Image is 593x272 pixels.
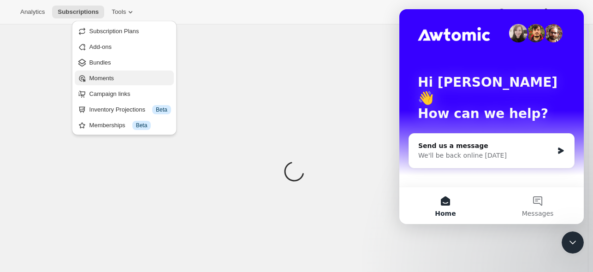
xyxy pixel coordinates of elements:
[89,75,114,82] span: Moments
[506,8,519,16] span: Help
[492,6,534,18] button: Help
[89,121,171,130] div: Memberships
[89,43,112,50] span: Add-ons
[562,231,584,254] iframe: Intercom live chat
[20,8,45,16] span: Analytics
[136,122,148,129] span: Beta
[112,8,126,16] span: Tools
[89,90,130,97] span: Campaign links
[75,118,174,132] button: Memberships
[156,106,167,113] span: Beta
[89,105,171,114] div: Inventory Projections
[75,55,174,70] button: Bundles
[75,71,174,85] button: Moments
[75,102,174,117] button: Inventory Projections
[106,6,141,18] button: Tools
[75,24,174,38] button: Subscription Plans
[89,28,139,35] span: Subscription Plans
[551,8,573,16] span: Settings
[75,86,174,101] button: Campaign links
[52,6,104,18] button: Subscriptions
[15,6,50,18] button: Analytics
[89,59,111,66] span: Bundles
[536,6,578,18] button: Settings
[75,39,174,54] button: Add-ons
[58,8,99,16] span: Subscriptions
[399,9,584,224] iframe: Intercom live chat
